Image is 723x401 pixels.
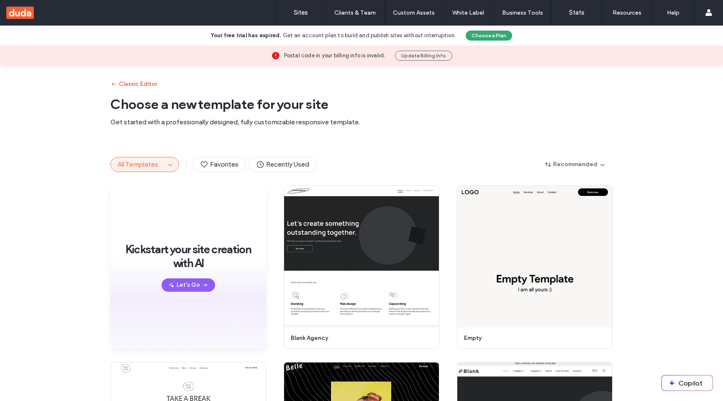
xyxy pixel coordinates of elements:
[123,242,254,270] span: Kickstart your site creation with AI
[291,334,427,342] span: blank agency
[464,334,600,342] span: empty
[249,157,316,172] button: Recently Used
[200,160,238,169] span: Favorites
[667,9,679,16] label: Help
[162,278,215,292] button: Let's Go
[110,118,613,127] span: Get started with a professionally designed, fully customizable responsive template.
[211,32,281,39] b: Your free trial has expired.
[613,9,641,16] label: Resources
[395,51,452,61] button: Update Billing Info
[502,9,543,16] label: Business Tools
[193,157,246,172] button: Favorites
[284,51,385,60] span: Postal code in your billing info is invalid.
[283,32,456,39] span: Get an account plan to build and publish sites without interruption.
[452,9,484,16] label: White Label
[466,31,512,41] button: Choose a Plan
[334,9,376,16] label: Clients & Team
[662,375,713,391] button: Copilot
[111,157,165,172] button: All Templates
[256,160,309,169] span: Recently Used
[110,77,157,91] button: Classic Editor
[393,9,435,16] label: Custom Assets
[538,158,613,171] button: Recommended
[294,9,308,16] label: Sites
[110,96,613,113] span: Choose a new template for your site
[118,160,158,168] span: All Templates
[569,9,585,16] label: Stats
